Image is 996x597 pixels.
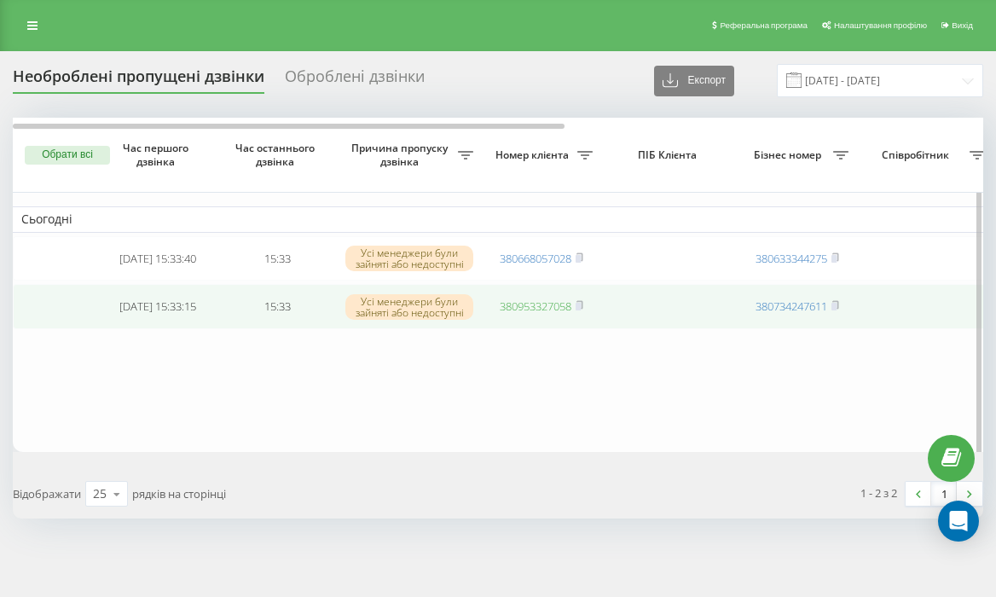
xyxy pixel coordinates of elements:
td: [DATE] 15:33:40 [98,236,217,281]
div: 25 [93,485,107,502]
div: 1 - 2 з 2 [860,484,897,501]
div: Оброблені дзвінки [285,67,425,94]
span: Співробітник [866,148,970,162]
a: 380668057028 [500,251,571,266]
td: [DATE] 15:33:15 [98,284,217,329]
button: Обрати всі [25,146,110,165]
span: Номер клієнта [490,148,577,162]
div: Усі менеджери були зайняті або недоступні [345,246,473,271]
a: 380633344275 [756,251,827,266]
div: Open Intercom Messenger [938,501,979,542]
td: 15:33 [217,284,337,329]
span: Час першого дзвінка [112,142,204,168]
span: Реферальна програма [720,20,808,30]
a: 380734247611 [756,298,827,314]
span: рядків на сторінці [132,486,226,501]
a: 1 [931,482,957,506]
div: Необроблені пропущені дзвінки [13,67,264,94]
span: Вихід [952,20,973,30]
span: Час останнього дзвінка [231,142,323,168]
div: Усі менеджери були зайняті або недоступні [345,294,473,320]
span: ПІБ Клієнта [616,148,723,162]
span: Відображати [13,486,81,501]
span: Причина пропуску дзвінка [345,142,458,168]
span: Бізнес номер [746,148,833,162]
span: Налаштування профілю [834,20,927,30]
button: Експорт [654,66,734,96]
td: 15:33 [217,236,337,281]
a: 380953327058 [500,298,571,314]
